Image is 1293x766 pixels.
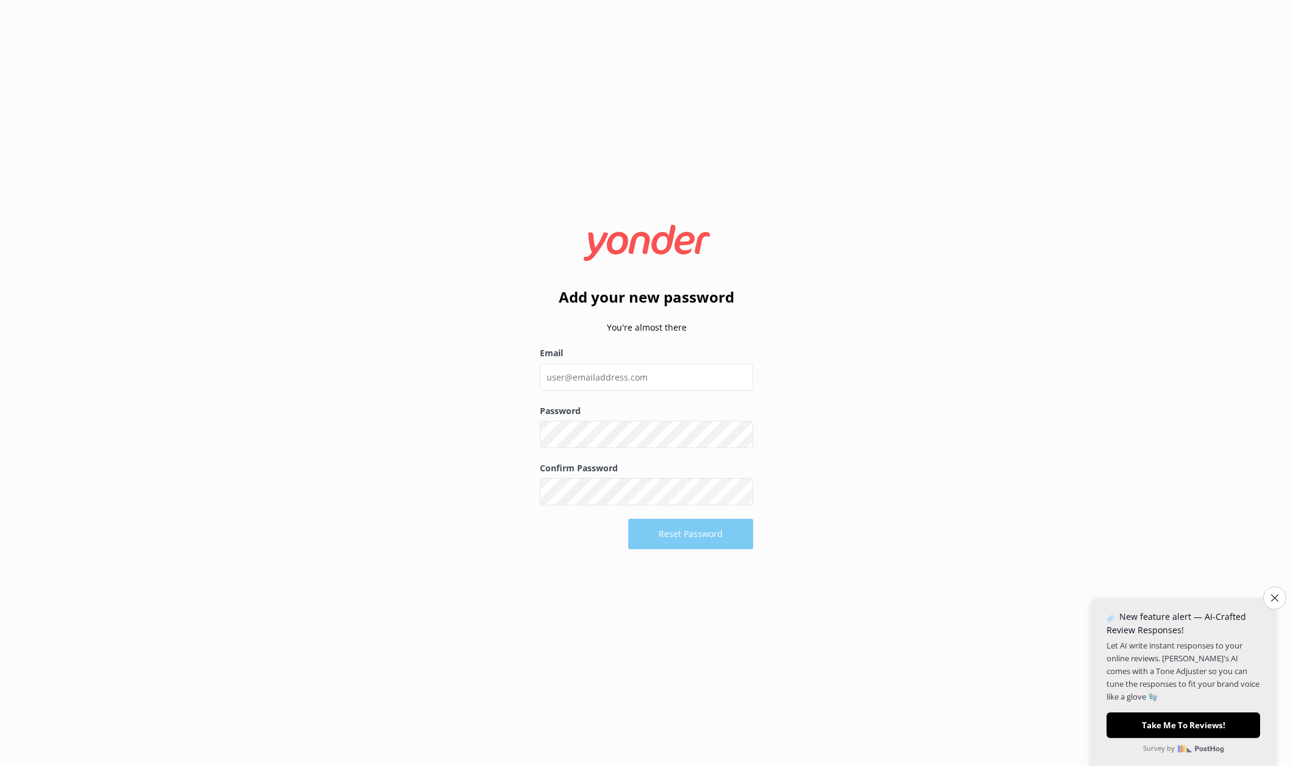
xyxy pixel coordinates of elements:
label: Confirm Password [540,462,753,475]
label: Password [540,404,753,418]
input: user@emailaddress.com [540,364,753,391]
button: Show password [729,480,753,504]
button: Show password [729,423,753,447]
p: You're almost there [540,321,753,334]
h2: Add your new password [540,286,753,309]
label: Email [540,346,753,360]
